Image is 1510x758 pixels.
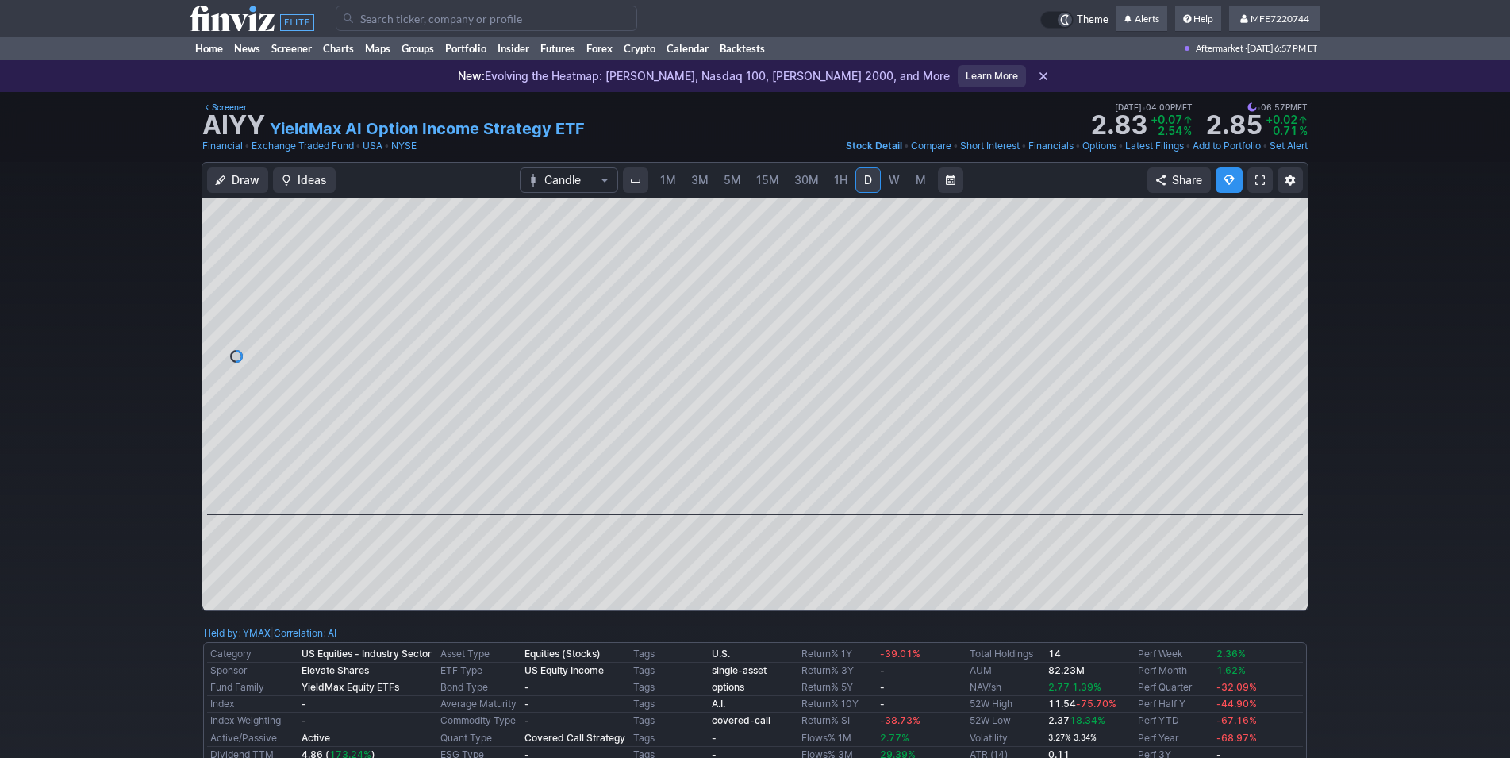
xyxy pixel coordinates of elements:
span: Ideas [298,172,327,188]
a: MFE7220744 [1229,6,1320,32]
span: 5M [724,173,741,187]
span: 0.71 [1273,124,1297,137]
span: 1H [834,173,847,187]
a: Exchange Traded Fund [252,138,354,154]
span: 1.39% [1072,681,1101,693]
a: NYSE [391,138,417,154]
a: U.S. [712,648,730,660]
span: +0.02 [1266,113,1297,126]
td: Index Weighting [207,713,298,729]
span: Theme [1077,11,1108,29]
td: Category [207,646,298,663]
span: [DATE] 04:00PM ET [1115,100,1193,114]
a: options [712,681,744,693]
span: • [1142,100,1146,114]
span: • [1075,138,1081,154]
a: Portfolio [440,37,492,60]
b: - [302,714,306,726]
a: AI [328,625,336,641]
span: MFE7220744 [1251,13,1309,25]
a: D [855,167,881,193]
b: Active [302,732,330,744]
td: Asset Type [437,646,521,663]
span: +0.07 [1151,113,1182,126]
a: Maps [359,37,396,60]
a: Groups [396,37,440,60]
td: NAV/sh [966,679,1045,696]
span: 2.36% [1216,648,1246,660]
a: Screener [202,100,247,114]
td: Perf Half Y [1135,696,1213,713]
a: USA [363,138,382,154]
a: Add to Portfolio [1193,138,1261,154]
b: - [880,664,885,676]
td: Tags [630,729,709,747]
span: 2.77% [880,732,909,744]
b: 11.54 [1048,698,1116,710]
td: Volatility [966,729,1045,747]
td: Tags [630,696,709,713]
a: 5M [717,167,748,193]
a: covered-call [712,714,770,726]
button: Explore new features [1216,167,1243,193]
span: 30M [794,173,819,187]
b: 2.37 [1048,714,1105,726]
button: Chart Type [520,167,618,193]
td: Average Maturity [437,696,521,713]
td: Perf Quarter [1135,679,1213,696]
td: Active/Passive [207,729,298,747]
td: Quant Type [437,729,521,747]
span: 2.54 [1158,124,1182,137]
span: 1.62% [1216,664,1246,676]
a: Backtests [714,37,770,60]
b: - [524,714,529,726]
a: 3M [684,167,716,193]
span: • [1118,138,1124,154]
td: Perf YTD [1135,713,1213,729]
b: 14 [1048,648,1061,660]
td: Index [207,696,298,713]
a: 1M [653,167,683,193]
td: Bond Type [437,679,521,696]
td: AUM [966,663,1045,679]
span: Latest Filings [1125,140,1184,152]
span: Aftermarket · [1196,37,1247,60]
span: % [1183,124,1192,137]
td: Commodity Type [437,713,521,729]
td: Flows% 1M [798,729,877,747]
a: Forex [581,37,618,60]
td: Total Holdings [966,646,1045,663]
button: Chart Settings [1278,167,1303,193]
a: Help [1175,6,1221,32]
a: A.I. [712,698,725,710]
td: Fund Family [207,679,298,696]
span: Draw [232,172,259,188]
span: -38.73% [880,714,920,726]
b: US Equities - Industry Sector [302,648,432,660]
td: Perf Year [1135,729,1213,747]
b: Elevate Shares [302,664,369,676]
a: Held by [204,627,238,639]
a: YMAX [243,625,271,641]
td: 52W Low [966,713,1045,729]
p: Evolving the Heatmap: [PERSON_NAME], Nasdaq 100, [PERSON_NAME] 2000, and More [458,68,950,84]
b: US Equity Income [524,664,604,676]
a: Alerts [1116,6,1167,32]
span: 18.34% [1070,714,1105,726]
a: Options [1082,138,1116,154]
a: W [882,167,907,193]
td: Return% 1Y [798,646,877,663]
small: 3.27% 3.34% [1048,733,1097,742]
h1: AIYY [202,113,265,138]
span: -32.09% [1216,681,1257,693]
button: Ideas [273,167,336,193]
b: YieldMax Equity ETFs [302,681,399,693]
a: Correlation [274,627,323,639]
span: % [1299,124,1308,137]
a: Set Alert [1270,138,1308,154]
strong: 2.83 [1090,113,1147,138]
a: Calendar [661,37,714,60]
a: Theme [1040,11,1108,29]
span: -68.97% [1216,732,1257,744]
a: single-asset [712,664,767,676]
